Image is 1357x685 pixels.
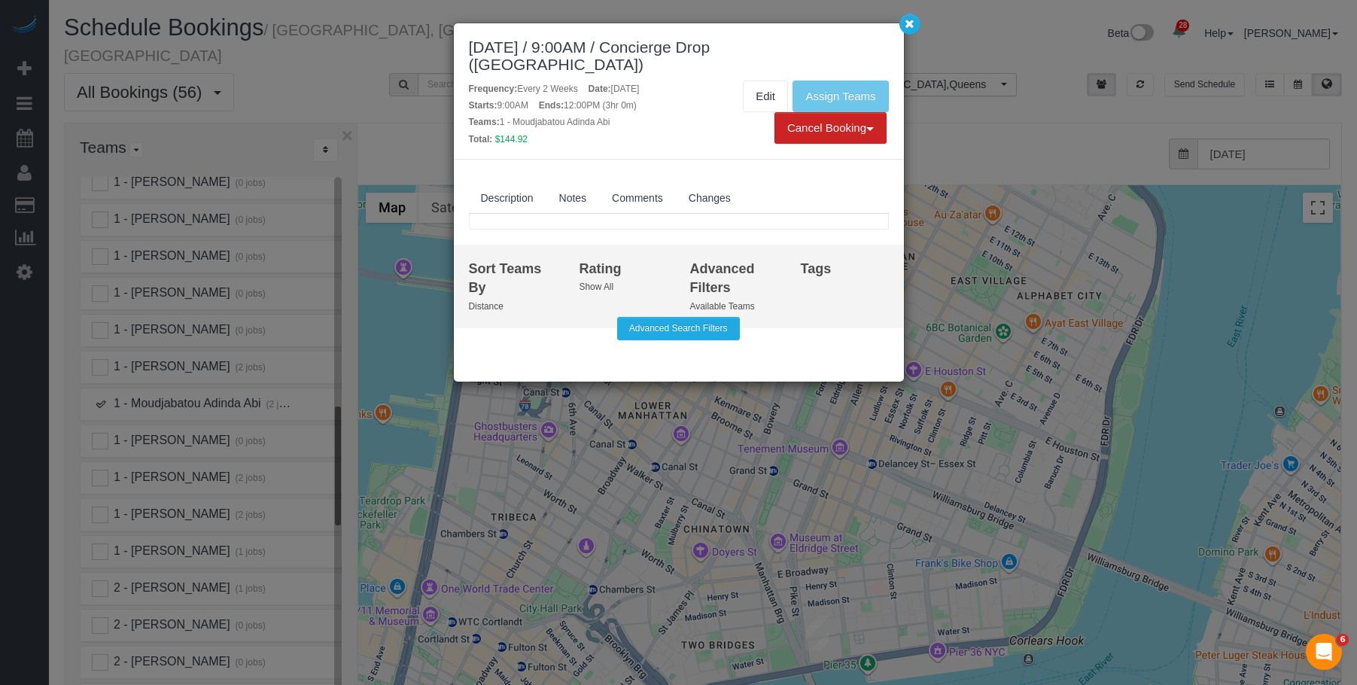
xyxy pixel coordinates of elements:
button: Advanced Search Filters [617,317,740,340]
div: 12:00PM (3hr 0m) [539,99,637,112]
strong: Starts: [469,100,497,111]
a: Description [469,182,546,214]
div: 9:00AM [469,99,528,112]
span: Changes [689,192,731,204]
a: Changes [677,182,743,214]
small: Distance [469,301,504,312]
a: Edit [743,81,788,112]
div: Rating [580,260,668,279]
span: Description [481,192,534,204]
div: [DATE] [589,83,640,96]
span: 6 [1337,634,1349,646]
strong: Ends: [539,100,564,111]
span: Notes [559,192,587,204]
button: Cancel Booking [774,112,887,144]
strong: Total: [469,134,493,145]
span: Comments [612,192,663,204]
div: Every 2 Weeks [469,83,578,96]
div: Advanced Filters [690,260,778,298]
strong: Frequency: [469,84,518,94]
iframe: Intercom live chat [1306,634,1342,670]
small: Available Teams [690,301,755,312]
strong: Date: [589,84,611,94]
strong: Teams: [469,117,500,127]
div: Tags [801,260,889,279]
div: 1 - Moudjabatou Adinda Abi [469,116,610,129]
a: Notes [547,182,599,214]
span: Advanced Search Filters [629,323,728,333]
span: $144.92 [495,134,528,145]
small: Show All [580,282,614,292]
div: [DATE] / 9:00AM / Concierge Drop ([GEOGRAPHIC_DATA]) [469,38,889,73]
a: Comments [600,182,675,214]
div: Sort Teams By [469,260,557,298]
